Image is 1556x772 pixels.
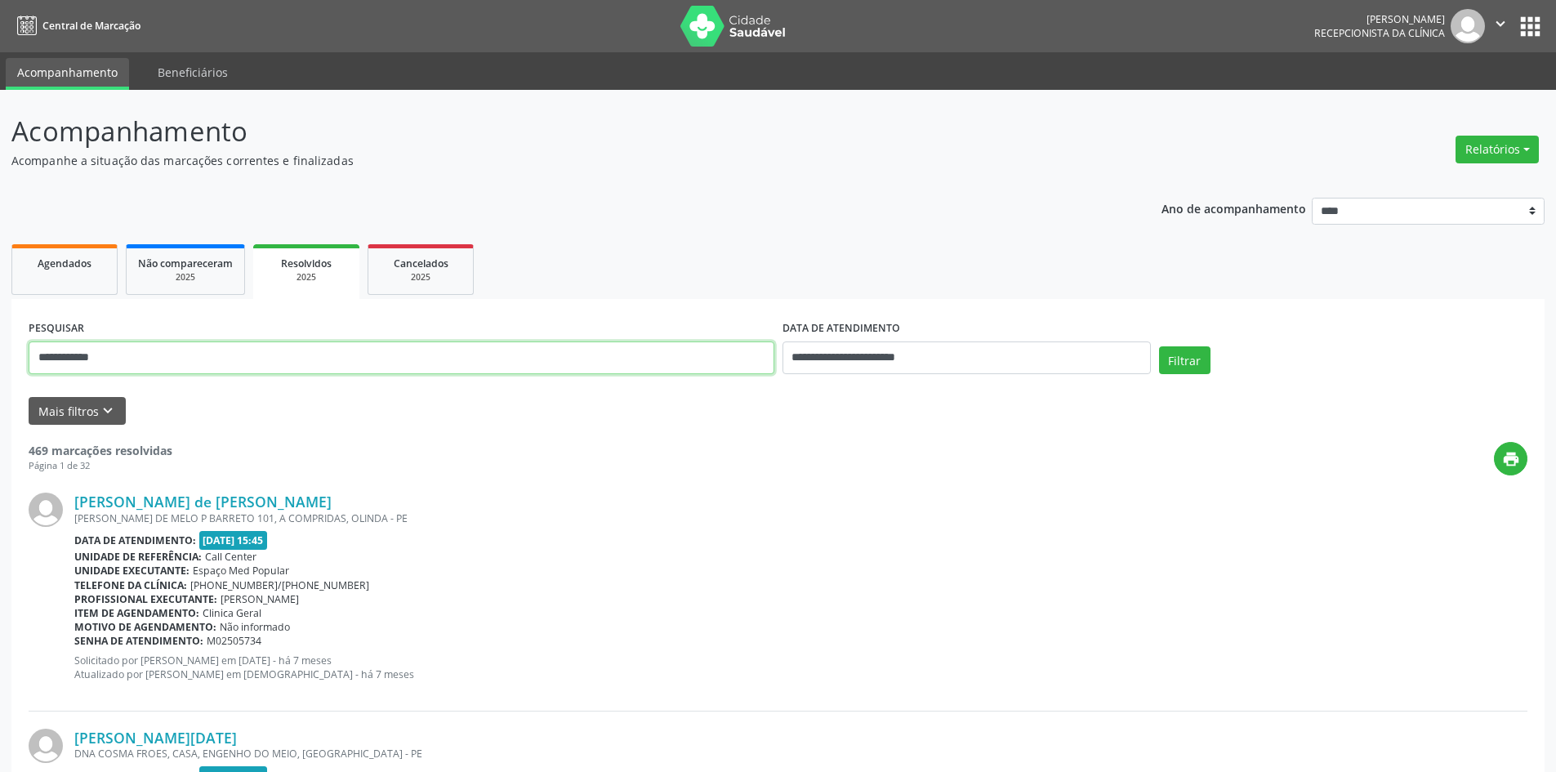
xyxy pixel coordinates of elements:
[138,271,233,283] div: 2025
[99,402,117,420] i: keyboard_arrow_down
[1314,12,1445,26] div: [PERSON_NAME]
[74,606,199,620] b: Item de agendamento:
[29,397,126,426] button: Mais filtroskeyboard_arrow_down
[1314,26,1445,40] span: Recepcionista da clínica
[1485,9,1516,43] button: 
[74,747,1527,761] div: DNA COSMA FROES, CASA, ENGENHO DO MEIO, [GEOGRAPHIC_DATA] - PE
[380,271,461,283] div: 2025
[1494,442,1527,475] button: print
[74,654,1527,681] p: Solicitado por [PERSON_NAME] em [DATE] - há 7 meses Atualizado por [PERSON_NAME] em [DEMOGRAPHIC_...
[74,550,202,564] b: Unidade de referência:
[11,111,1085,152] p: Acompanhamento
[11,12,140,39] a: Central de Marcação
[190,578,369,592] span: [PHONE_NUMBER]/[PHONE_NUMBER]
[74,493,332,511] a: [PERSON_NAME] de [PERSON_NAME]
[29,443,172,458] strong: 469 marcações resolvidas
[193,564,289,578] span: Espaço Med Popular
[11,152,1085,169] p: Acompanhe a situação das marcações correntes e finalizadas
[1456,136,1539,163] button: Relatórios
[74,729,237,747] a: [PERSON_NAME][DATE]
[29,729,63,763] img: img
[205,550,256,564] span: Call Center
[74,620,216,634] b: Motivo de agendamento:
[1451,9,1485,43] img: img
[29,459,172,473] div: Página 1 de 32
[265,271,348,283] div: 2025
[42,19,140,33] span: Central de Marcação
[74,564,189,578] b: Unidade executante:
[74,511,1527,525] div: [PERSON_NAME] DE MELO P BARRETO 101, A COMPRIDAS, OLINDA - PE
[74,578,187,592] b: Telefone da clínica:
[74,592,217,606] b: Profissional executante:
[74,634,203,648] b: Senha de atendimento:
[29,316,84,341] label: PESQUISAR
[1161,198,1306,218] p: Ano de acompanhamento
[38,257,91,270] span: Agendados
[1159,346,1210,374] button: Filtrar
[1491,15,1509,33] i: 
[782,316,900,341] label: DATA DE ATENDIMENTO
[29,493,63,527] img: img
[138,257,233,270] span: Não compareceram
[203,606,261,620] span: Clinica Geral
[221,592,299,606] span: [PERSON_NAME]
[6,58,129,90] a: Acompanhamento
[1502,450,1520,468] i: print
[146,58,239,87] a: Beneficiários
[220,620,290,634] span: Não informado
[199,531,268,550] span: [DATE] 15:45
[207,634,261,648] span: M02505734
[394,257,448,270] span: Cancelados
[74,533,196,547] b: Data de atendimento:
[1516,12,1545,41] button: apps
[281,257,332,270] span: Resolvidos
